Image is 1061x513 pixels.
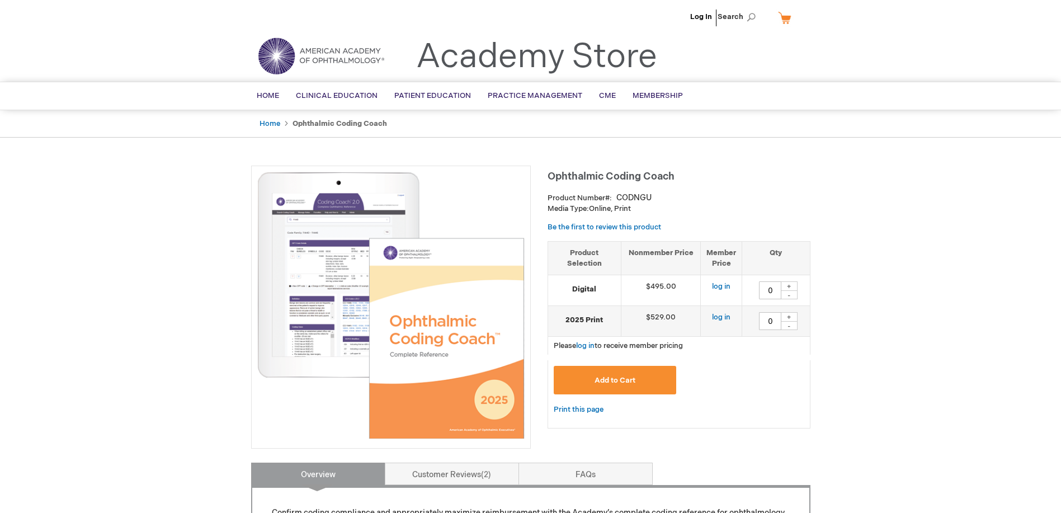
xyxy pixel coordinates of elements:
span: Clinical Education [296,91,378,100]
a: Log In [690,12,712,21]
th: Product Selection [548,241,621,275]
span: Practice Management [488,91,582,100]
a: log in [712,313,730,322]
a: Overview [251,463,385,485]
strong: Digital [554,284,615,295]
a: Print this page [554,403,603,417]
div: - [781,290,798,299]
th: Nonmember Price [621,241,701,275]
strong: Ophthalmic Coding Coach [293,119,387,128]
div: + [781,312,798,322]
td: $529.00 [621,306,701,337]
button: Add to Cart [554,366,677,394]
input: Qty [759,281,781,299]
div: CODNGU [616,192,652,204]
a: log in [712,282,730,291]
strong: Media Type: [548,204,589,213]
span: Please to receive member pricing [554,341,683,350]
span: Patient Education [394,91,471,100]
td: $495.00 [621,275,701,306]
div: - [781,321,798,330]
div: + [781,281,798,291]
input: Qty [759,312,781,330]
span: Ophthalmic Coding Coach [548,171,675,182]
span: Search [718,6,760,28]
strong: 2025 Print [554,315,615,326]
th: Qty [742,241,810,275]
a: Academy Store [416,37,657,77]
strong: Product Number [548,194,612,203]
a: Home [260,119,280,128]
span: Home [257,91,279,100]
a: log in [576,341,595,350]
a: FAQs [518,463,653,485]
span: Add to Cart [595,376,635,385]
th: Member Price [701,241,742,275]
p: Online, Print [548,204,810,214]
a: Be the first to review this product [548,223,661,232]
span: Membership [633,91,683,100]
span: CME [599,91,616,100]
a: Customer Reviews2 [385,463,519,485]
span: 2 [481,470,491,479]
img: Ophthalmic Coding Coach [257,172,525,439]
